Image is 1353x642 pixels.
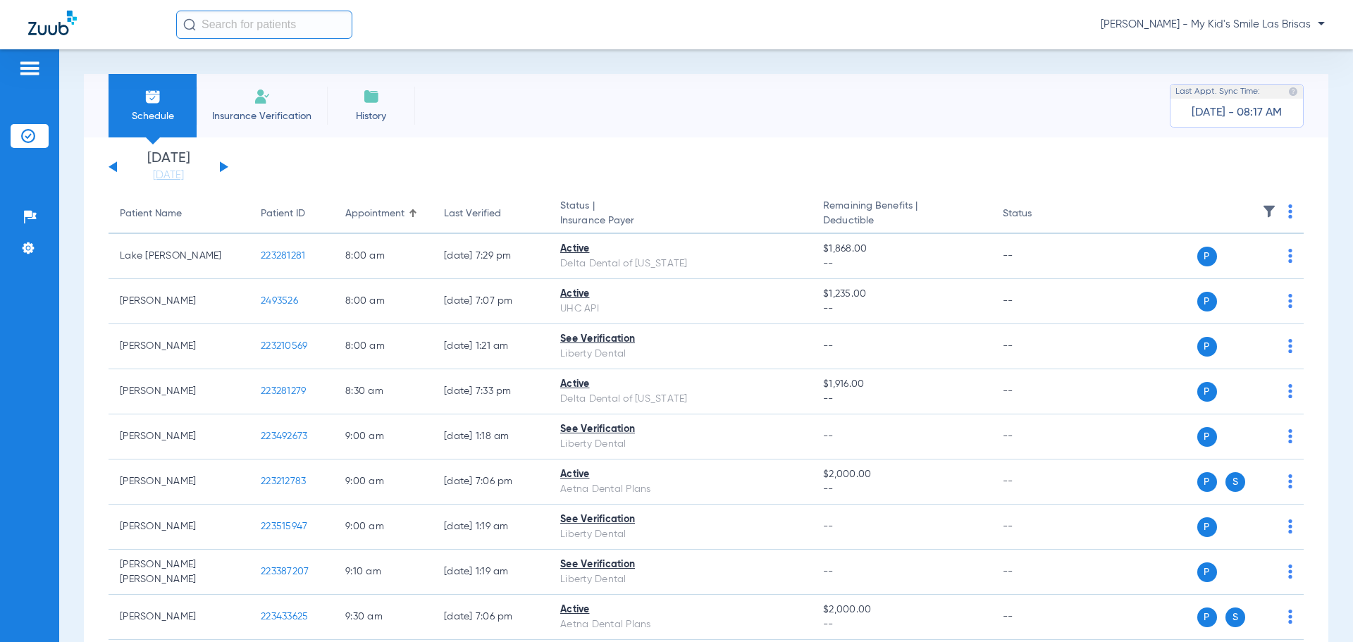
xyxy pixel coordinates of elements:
[109,550,249,595] td: [PERSON_NAME] [PERSON_NAME]
[1288,204,1292,218] img: group-dot-blue.svg
[444,206,501,221] div: Last Verified
[261,612,308,622] span: 223433625
[334,459,433,505] td: 9:00 AM
[1288,249,1292,263] img: group-dot-blue.svg
[334,324,433,369] td: 8:00 AM
[1225,472,1245,492] span: S
[334,279,433,324] td: 8:00 AM
[261,341,307,351] span: 223210569
[812,195,991,234] th: Remaining Benefits |
[1288,429,1292,443] img: group-dot-blue.svg
[433,505,549,550] td: [DATE] 1:19 AM
[261,296,298,306] span: 2493526
[1288,564,1292,579] img: group-dot-blue.svg
[1197,427,1217,447] span: P
[823,467,980,482] span: $2,000.00
[560,467,801,482] div: Active
[823,341,834,351] span: --
[823,482,980,497] span: --
[991,505,1087,550] td: --
[334,414,433,459] td: 9:00 AM
[334,550,433,595] td: 9:10 AM
[261,567,309,576] span: 223387207
[560,257,801,271] div: Delta Dental of [US_STATE]
[1197,382,1217,402] span: P
[560,557,801,572] div: See Verification
[823,214,980,228] span: Deductible
[144,88,161,105] img: Schedule
[261,431,307,441] span: 223492673
[823,603,980,617] span: $2,000.00
[560,214,801,228] span: Insurance Payer
[823,377,980,392] span: $1,916.00
[345,206,404,221] div: Appointment
[261,386,306,396] span: 223281279
[176,11,352,39] input: Search for patients
[1283,574,1353,642] iframe: Chat Widget
[991,459,1087,505] td: --
[261,476,306,486] span: 223212783
[126,168,211,183] a: [DATE]
[433,595,549,640] td: [DATE] 7:06 PM
[1288,384,1292,398] img: group-dot-blue.svg
[433,459,549,505] td: [DATE] 7:06 PM
[1288,294,1292,308] img: group-dot-blue.svg
[109,414,249,459] td: [PERSON_NAME]
[560,437,801,452] div: Liberty Dental
[991,414,1087,459] td: --
[823,431,834,441] span: --
[433,234,549,279] td: [DATE] 7:29 PM
[991,195,1087,234] th: Status
[991,324,1087,369] td: --
[991,595,1087,640] td: --
[18,60,41,77] img: hamburger-icon
[560,302,801,316] div: UHC API
[433,550,549,595] td: [DATE] 1:19 AM
[991,279,1087,324] td: --
[549,195,812,234] th: Status |
[560,482,801,497] div: Aetna Dental Plans
[823,302,980,316] span: --
[334,234,433,279] td: 8:00 AM
[560,377,801,392] div: Active
[261,521,307,531] span: 223515947
[1192,106,1282,120] span: [DATE] - 08:17 AM
[991,369,1087,414] td: --
[560,603,801,617] div: Active
[1288,474,1292,488] img: group-dot-blue.svg
[109,595,249,640] td: [PERSON_NAME]
[560,392,801,407] div: Delta Dental of [US_STATE]
[823,287,980,302] span: $1,235.00
[109,505,249,550] td: [PERSON_NAME]
[183,18,196,31] img: Search Icon
[823,567,834,576] span: --
[560,422,801,437] div: See Verification
[120,206,238,221] div: Patient Name
[560,527,801,542] div: Liberty Dental
[1288,339,1292,353] img: group-dot-blue.svg
[1197,517,1217,537] span: P
[560,572,801,587] div: Liberty Dental
[823,242,980,257] span: $1,868.00
[1288,87,1298,97] img: last sync help info
[823,521,834,531] span: --
[345,206,421,221] div: Appointment
[363,88,380,105] img: History
[109,279,249,324] td: [PERSON_NAME]
[433,369,549,414] td: [DATE] 7:33 PM
[823,617,980,632] span: --
[109,234,249,279] td: Lake [PERSON_NAME]
[433,414,549,459] td: [DATE] 1:18 AM
[1101,18,1325,32] span: [PERSON_NAME] - My Kid's Smile Las Brisas
[261,206,323,221] div: Patient ID
[334,595,433,640] td: 9:30 AM
[433,324,549,369] td: [DATE] 1:21 AM
[991,234,1087,279] td: --
[1262,204,1276,218] img: filter.svg
[334,369,433,414] td: 8:30 AM
[560,347,801,362] div: Liberty Dental
[261,206,305,221] div: Patient ID
[433,279,549,324] td: [DATE] 7:07 PM
[444,206,538,221] div: Last Verified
